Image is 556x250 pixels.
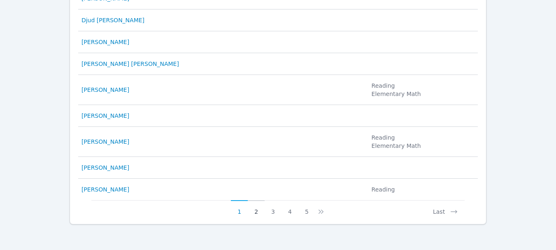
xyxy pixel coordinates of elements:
button: 4 [281,200,298,216]
button: 5 [298,200,315,216]
li: Reading [372,133,473,142]
button: 3 [265,200,281,216]
tr: [PERSON_NAME] [78,31,478,53]
button: 2 [248,200,265,216]
a: [PERSON_NAME] [81,112,129,120]
a: Djud [PERSON_NAME] [81,16,144,24]
a: [PERSON_NAME] [PERSON_NAME] [81,60,179,68]
a: [PERSON_NAME] [81,138,129,146]
tr: [PERSON_NAME] ReadingElementary Math [78,75,478,105]
a: [PERSON_NAME] [81,164,129,172]
tr: [PERSON_NAME] ReadingElementary Math [78,127,478,157]
li: Reading [372,82,473,90]
tr: [PERSON_NAME] Reading [78,179,478,200]
tr: [PERSON_NAME] [PERSON_NAME] [78,53,478,75]
tr: [PERSON_NAME] [78,105,478,127]
li: Reading [372,185,473,194]
li: Elementary Math [372,142,473,150]
a: [PERSON_NAME] [81,86,129,94]
li: Elementary Math [372,90,473,98]
a: [PERSON_NAME] [81,38,129,46]
tr: [PERSON_NAME] [78,157,478,179]
button: 1 [231,200,248,216]
button: Last [426,200,465,216]
tr: Djud [PERSON_NAME] [78,9,478,31]
a: [PERSON_NAME] [81,185,129,194]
